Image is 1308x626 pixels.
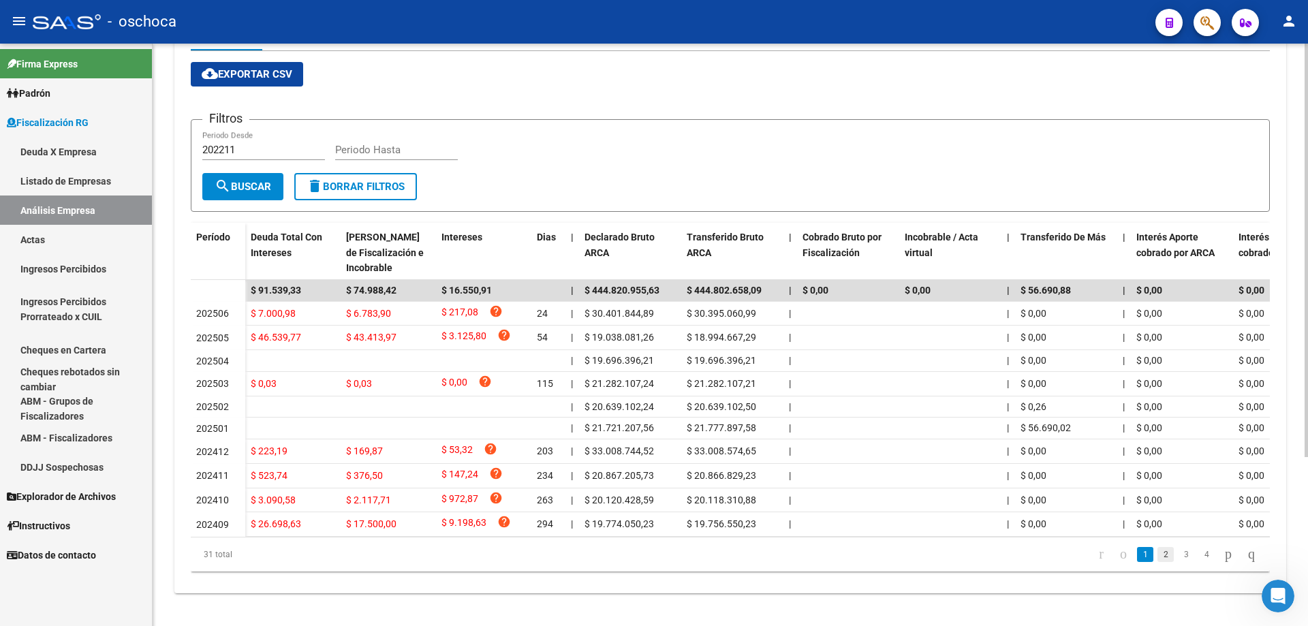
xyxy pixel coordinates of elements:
span: $ 169,87 [346,445,383,456]
span: 202506 [196,308,229,319]
span: $ 3.125,80 [441,328,486,347]
span: $ 3.090,58 [251,495,296,505]
span: Declarado Bruto ARCA [585,232,655,258]
span: | [1007,401,1009,412]
span: $ 0,00 [1239,422,1264,433]
datatable-header-cell: Intereses [436,223,531,283]
span: $ 16.550,91 [441,285,492,296]
span: $ 26.698,63 [251,518,301,529]
span: $ 0,00 [1239,332,1264,343]
span: | [571,422,573,433]
span: | [571,401,573,412]
i: help [489,304,503,318]
span: $ 0,00 [1239,518,1264,529]
datatable-header-cell: Cobrado Bruto por Fiscalización [797,223,899,283]
span: | [571,355,573,366]
span: - oschoca [108,7,176,37]
span: $ 0,00 [441,375,467,393]
span: $ 21.777.897,58 [687,422,756,433]
a: 2 [1157,547,1174,562]
span: | [571,495,573,505]
span: | [1123,332,1125,343]
datatable-header-cell: Interés Aporte cobrado por ARCA [1131,223,1233,283]
span: $ 0,00 [1021,378,1046,389]
span: Borrar Filtros [307,181,405,193]
span: | [1007,495,1009,505]
span: $ 0,00 [1021,355,1046,366]
span: | [789,332,791,343]
span: | [1123,422,1125,433]
li: page 4 [1196,543,1217,566]
button: Buscar [202,173,283,200]
span: $ 0,00 [1136,495,1162,505]
span: 234 [537,470,553,481]
span: Fiscalización RG [7,115,89,130]
span: $ 21.282.107,24 [585,378,654,389]
span: Incobrable / Acta virtual [905,232,978,258]
span: | [1007,470,1009,481]
span: $ 0,00 [1239,401,1264,412]
span: $ 0,00 [1239,470,1264,481]
span: | [1123,378,1125,389]
span: $ 0,00 [1136,470,1162,481]
span: 203 [537,445,553,456]
span: $ 0,00 [1021,518,1046,529]
datatable-header-cell: Dias [531,223,565,283]
button: Exportar CSV [191,62,303,87]
span: Datos de contacto [7,548,96,563]
li: page 1 [1135,543,1155,566]
span: $ 0,00 [1136,518,1162,529]
span: | [1123,445,1125,456]
span: $ 30.395.060,99 [687,308,756,319]
span: $ 0,00 [1136,355,1162,366]
span: 263 [537,495,553,505]
span: $ 20.639.102,50 [687,401,756,412]
datatable-header-cell: Deuda Total Con Intereses [245,223,341,283]
i: help [497,328,511,342]
span: | [1007,518,1009,529]
a: go to previous page [1114,547,1133,562]
span: 202504 [196,356,229,366]
span: $ 0,26 [1021,401,1046,412]
span: $ 19.696.396,21 [585,355,654,366]
span: Dias [537,232,556,242]
span: | [789,518,791,529]
span: | [1123,355,1125,366]
datatable-header-cell: Incobrable / Acta virtual [899,223,1001,283]
span: | [571,470,573,481]
span: $ 46.539,77 [251,332,301,343]
datatable-header-cell: Declarado Bruto ARCA [579,223,681,283]
span: $ 20.120.428,59 [585,495,654,505]
span: $ 56.690,88 [1021,285,1071,296]
span: | [1007,285,1010,296]
span: $ 30.401.844,89 [585,308,654,319]
span: $ 56.690,02 [1021,422,1071,433]
span: $ 0,00 [1136,378,1162,389]
span: $ 0,00 [1239,445,1264,456]
span: $ 223,19 [251,445,287,456]
i: help [489,491,503,505]
span: | [1007,378,1009,389]
a: 1 [1137,547,1153,562]
span: | [789,355,791,366]
datatable-header-cell: | [1001,223,1015,283]
span: 54 [537,332,548,343]
span: | [571,308,573,319]
span: Deuda Total Con Intereses [251,232,322,258]
span: $ 376,50 [346,470,383,481]
span: $ 0,00 [1136,332,1162,343]
span: $ 0,00 [1136,401,1162,412]
datatable-header-cell: Transferido De Más [1015,223,1117,283]
span: $ 20.867.205,73 [585,470,654,481]
span: | [1123,470,1125,481]
span: Buscar [215,181,271,193]
span: Interés Aporte cobrado por ARCA [1136,232,1215,258]
span: $ 74.988,42 [346,285,396,296]
span: | [571,518,573,529]
span: | [1007,422,1009,433]
span: Transferido De Más [1021,232,1106,242]
mat-icon: person [1281,13,1297,29]
span: | [1123,308,1125,319]
a: 4 [1198,547,1215,562]
span: $ 20.866.829,23 [687,470,756,481]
